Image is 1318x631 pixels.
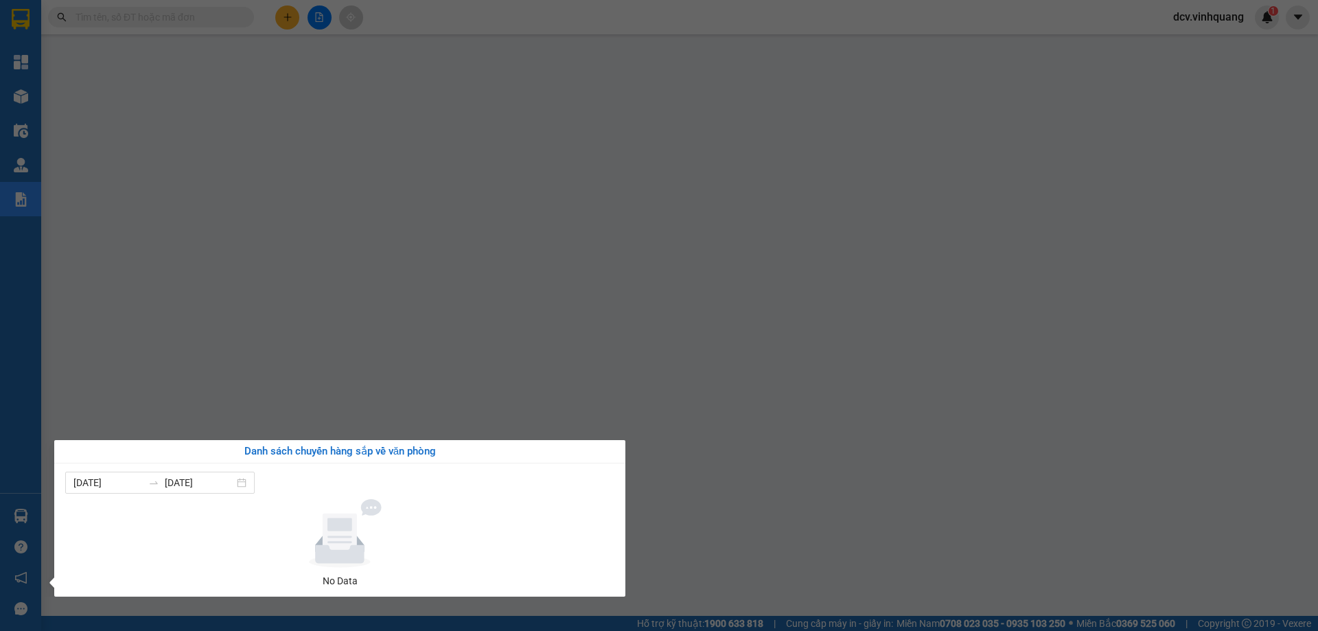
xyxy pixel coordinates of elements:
[65,444,614,460] div: Danh sách chuyến hàng sắp về văn phòng
[73,475,143,490] input: Từ ngày
[148,477,159,488] span: swap-right
[71,573,609,588] div: No Data
[165,475,234,490] input: Đến ngày
[148,477,159,488] span: to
